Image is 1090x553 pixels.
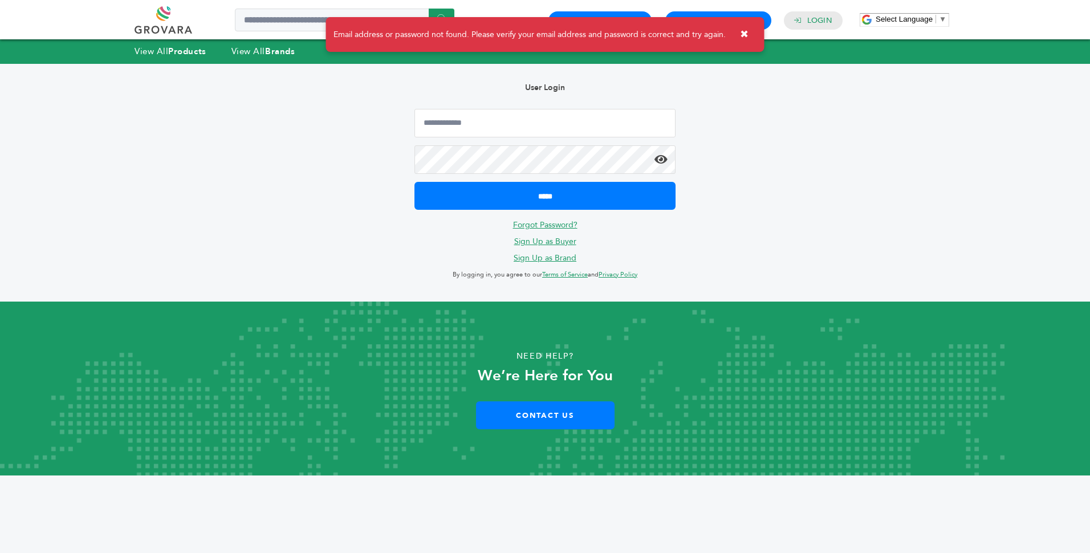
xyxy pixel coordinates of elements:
[542,270,588,279] a: Terms of Service
[265,46,295,57] strong: Brands
[135,46,206,57] a: View AllProducts
[807,15,832,26] a: Login
[525,82,565,93] b: User Login
[414,268,676,282] p: By logging in, you agree to our and
[55,348,1036,365] p: Need Help?
[514,253,576,263] a: Sign Up as Brand
[478,365,613,386] strong: We’re Here for You
[731,23,757,46] button: ✖
[414,109,676,137] input: Email Address
[936,15,936,23] span: ​
[168,46,206,57] strong: Products
[876,15,933,23] span: Select Language
[513,219,577,230] a: Forgot Password?
[414,145,676,174] input: Password
[676,15,761,26] a: Brand Registration
[476,401,615,429] a: Contact Us
[559,15,641,26] a: Buyer Registration
[231,46,295,57] a: View AllBrands
[939,15,946,23] span: ▼
[599,270,637,279] a: Privacy Policy
[235,9,454,31] input: Search a product or brand...
[514,236,576,247] a: Sign Up as Buyer
[333,29,726,40] span: Email address or password not found. Please verify your email address and password is correct and...
[876,15,946,23] a: Select Language​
